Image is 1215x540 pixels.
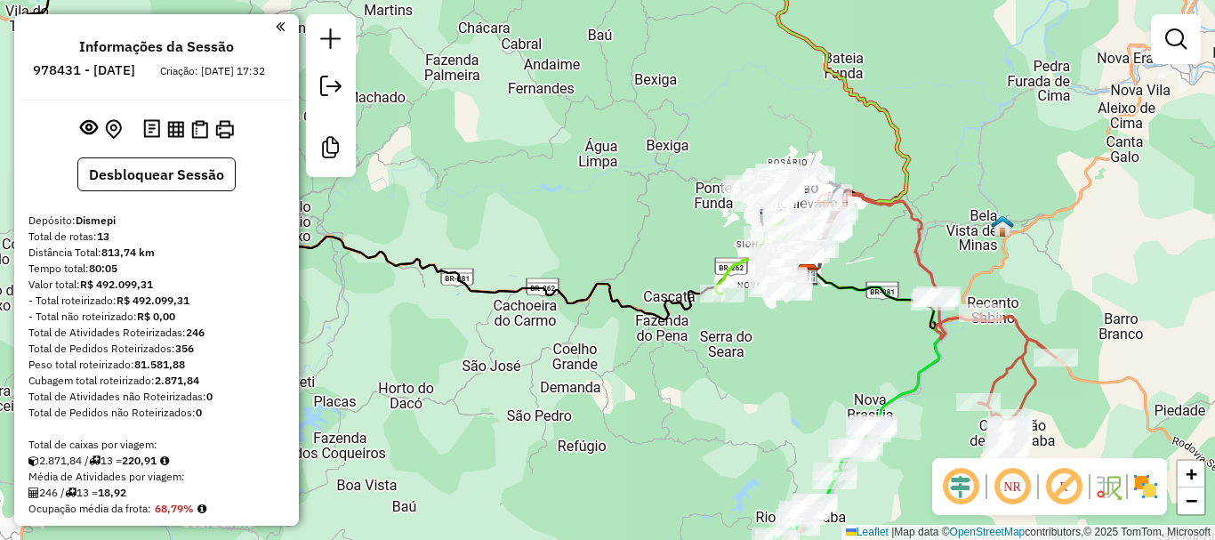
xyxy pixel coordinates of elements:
[28,485,285,501] div: 246 / 13 =
[140,116,164,143] button: Logs desbloquear sessão
[796,263,819,286] img: Dismepi
[846,526,889,538] a: Leaflet
[175,342,194,355] strong: 356
[188,117,212,142] button: Visualizar Romaneio
[28,405,285,421] div: Total de Pedidos não Roteirizados:
[28,455,39,466] i: Cubagem total roteirizado
[28,293,285,309] div: - Total roteirizado:
[313,130,349,170] a: Criar modelo
[196,406,202,419] strong: 0
[33,62,135,78] h6: 978431 - [DATE]
[89,455,101,466] i: Total de rotas
[28,453,285,469] div: 2.871,84 / 13 =
[891,526,894,538] span: |
[186,326,205,339] strong: 246
[89,262,117,275] strong: 80:05
[276,16,285,36] a: Clique aqui para minimizar o painel
[122,454,157,467] strong: 220,91
[80,278,153,291] strong: R$ 492.099,31
[77,157,236,191] button: Desbloquear Sessão
[313,69,349,109] a: Exportar sessão
[28,341,285,357] div: Total de Pedidos Roteirizados:
[1186,463,1197,485] span: +
[28,277,285,293] div: Valor total:
[101,116,125,143] button: Centralizar mapa no depósito ou ponto de apoio
[28,213,285,229] div: Depósito:
[160,455,169,466] i: Meta Caixas/viagem: 1,00 Diferença: 219,91
[197,504,206,514] em: Média calculada utilizando a maior ocupação (%Peso ou %Cubagem) de cada rota da sessão. Rotas cro...
[841,525,1215,540] div: Map data © contributors,© 2025 TomTom, Microsoft
[76,214,116,227] strong: Dismepi
[1158,21,1194,57] a: Exibir filtros
[134,358,185,371] strong: 81.581,88
[101,246,155,259] strong: 813,74 km
[65,488,76,498] i: Total de rotas
[164,117,188,141] button: Visualizar relatório de Roteirização
[991,214,1014,238] img: Bela Vista de Minas
[991,465,1034,508] span: Ocultar NR
[1042,465,1085,508] span: Exibir rótulo
[28,373,285,389] div: Cubagem total roteirizado:
[28,357,285,373] div: Peso total roteirizado:
[206,390,213,403] strong: 0
[28,325,285,341] div: Total de Atividades Roteirizadas:
[117,294,189,307] strong: R$ 492.099,31
[28,437,285,453] div: Total de caixas por viagem:
[28,469,285,485] div: Média de Atividades por viagem:
[153,63,272,79] div: Criação: [DATE] 17:32
[28,309,285,325] div: - Total não roteirizado:
[950,526,1026,538] a: OpenStreetMap
[28,488,39,498] i: Total de Atividades
[76,115,101,143] button: Exibir sessão original
[137,310,175,323] strong: R$ 0,00
[1131,472,1160,501] img: Exibir/Ocultar setores
[28,229,285,245] div: Total de rotas:
[79,38,234,55] h4: Informações da Sessão
[1186,489,1197,512] span: −
[155,374,199,387] strong: 2.871,84
[313,21,349,61] a: Nova sessão e pesquisa
[98,486,126,499] strong: 18,92
[1094,472,1122,501] img: Fluxo de ruas
[28,261,285,277] div: Tempo total:
[28,245,285,261] div: Distância Total:
[28,502,151,515] span: Ocupação média da frota:
[97,230,109,243] strong: 13
[28,389,285,405] div: Total de Atividades não Roteirizadas:
[212,117,237,142] button: Imprimir Rotas
[939,465,982,508] span: Ocultar deslocamento
[155,502,194,515] strong: 68,79%
[1178,461,1204,488] a: Zoom in
[1178,488,1204,514] a: Zoom out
